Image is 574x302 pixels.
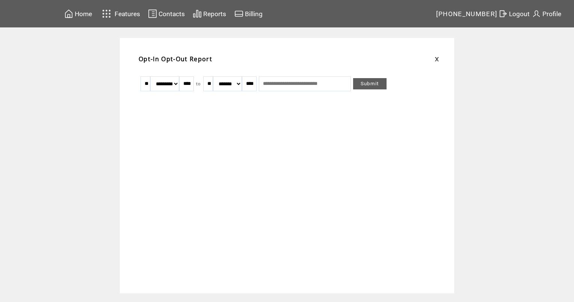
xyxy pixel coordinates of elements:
[233,8,264,20] a: Billing
[531,8,562,20] a: Profile
[139,55,212,63] span: Opt-In Opt-Out Report
[497,8,531,20] a: Logout
[436,10,498,18] span: [PHONE_NUMBER]
[234,9,243,18] img: creidtcard.svg
[192,8,227,20] a: Reports
[193,9,202,18] img: chart.svg
[203,10,226,18] span: Reports
[63,8,93,20] a: Home
[245,10,263,18] span: Billing
[159,10,185,18] span: Contacts
[509,10,530,18] span: Logout
[148,9,157,18] img: contacts.svg
[196,81,201,86] span: to
[64,9,73,18] img: home.svg
[115,10,140,18] span: Features
[99,6,141,21] a: Features
[353,78,387,89] a: Submit
[75,10,92,18] span: Home
[542,10,561,18] span: Profile
[100,8,113,20] img: features.svg
[532,9,541,18] img: profile.svg
[147,8,186,20] a: Contacts
[498,9,508,18] img: exit.svg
